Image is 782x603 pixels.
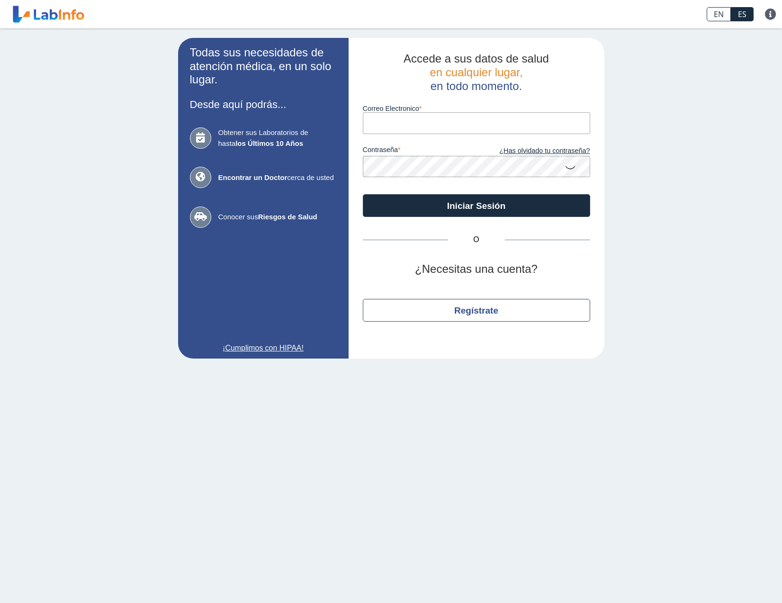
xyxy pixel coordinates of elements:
[218,127,337,149] span: Obtener sus Laboratorios de hasta
[235,139,303,147] b: los Últimos 10 Años
[363,105,590,112] label: Correo Electronico
[431,80,522,92] span: en todo momento.
[218,212,337,223] span: Conocer sus
[698,566,772,593] iframe: Help widget launcher
[404,52,549,65] span: Accede a sus datos de salud
[363,146,476,156] label: contraseña
[258,213,317,221] b: Riesgos de Salud
[190,46,337,87] h2: Todas sus necesidades de atención médica, en un solo lugar.
[363,262,590,276] h2: ¿Necesitas una cuenta?
[218,172,337,183] span: cerca de usted
[476,146,590,156] a: ¿Has olvidado tu contraseña?
[707,7,731,21] a: EN
[430,66,522,79] span: en cualquier lugar,
[190,99,337,110] h3: Desde aquí podrás...
[363,194,590,217] button: Iniciar Sesión
[190,342,337,354] a: ¡Cumplimos con HIPAA!
[731,7,754,21] a: ES
[448,234,505,245] span: O
[218,173,288,181] b: Encontrar un Doctor
[363,299,590,322] button: Regístrate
